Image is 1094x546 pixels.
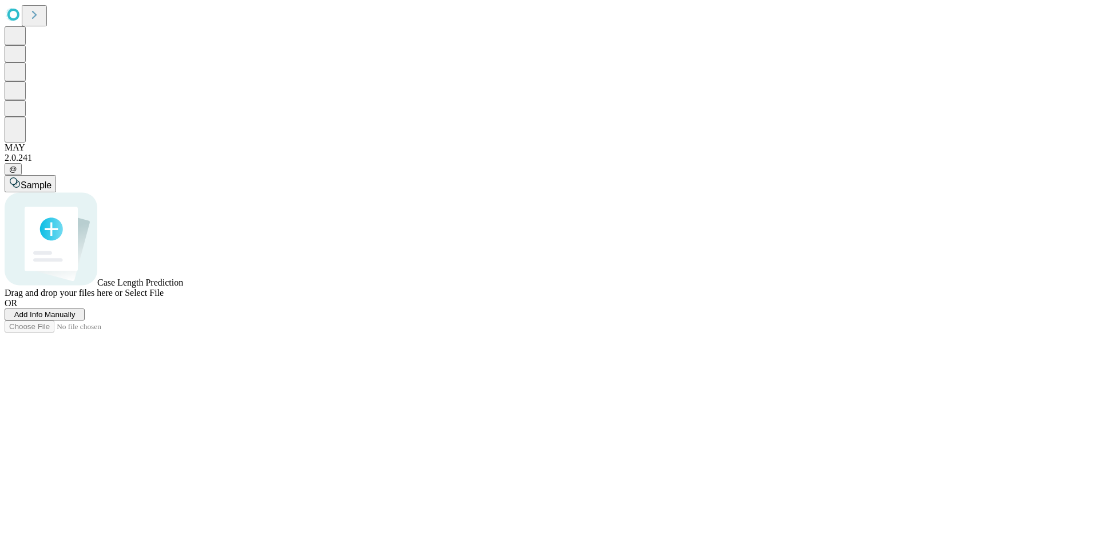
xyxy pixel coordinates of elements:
span: Select File [125,288,164,298]
button: Sample [5,175,56,192]
div: MAY [5,143,1089,153]
div: 2.0.241 [5,153,1089,163]
span: Sample [21,180,51,190]
span: Drag and drop your files here or [5,288,122,298]
span: @ [9,165,17,173]
span: Add Info Manually [14,310,76,319]
span: Case Length Prediction [97,278,183,287]
span: OR [5,298,17,308]
button: @ [5,163,22,175]
button: Add Info Manually [5,308,85,321]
